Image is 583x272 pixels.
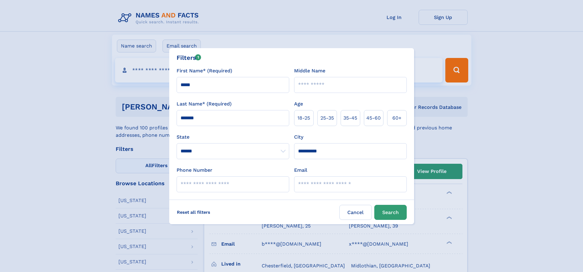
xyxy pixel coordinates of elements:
span: 35‑45 [343,114,357,122]
label: Middle Name [294,67,325,75]
label: Email [294,167,307,174]
label: State [177,133,289,141]
label: Cancel [339,205,372,220]
label: Last Name* (Required) [177,100,232,108]
label: First Name* (Required) [177,67,232,75]
label: Reset all filters [173,205,214,220]
label: Age [294,100,303,108]
label: City [294,133,303,141]
div: Filters [177,53,201,62]
span: 25‑35 [320,114,334,122]
label: Phone Number [177,167,212,174]
span: 45‑60 [366,114,381,122]
button: Search [374,205,407,220]
span: 60+ [392,114,402,122]
span: 18‑25 [297,114,310,122]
